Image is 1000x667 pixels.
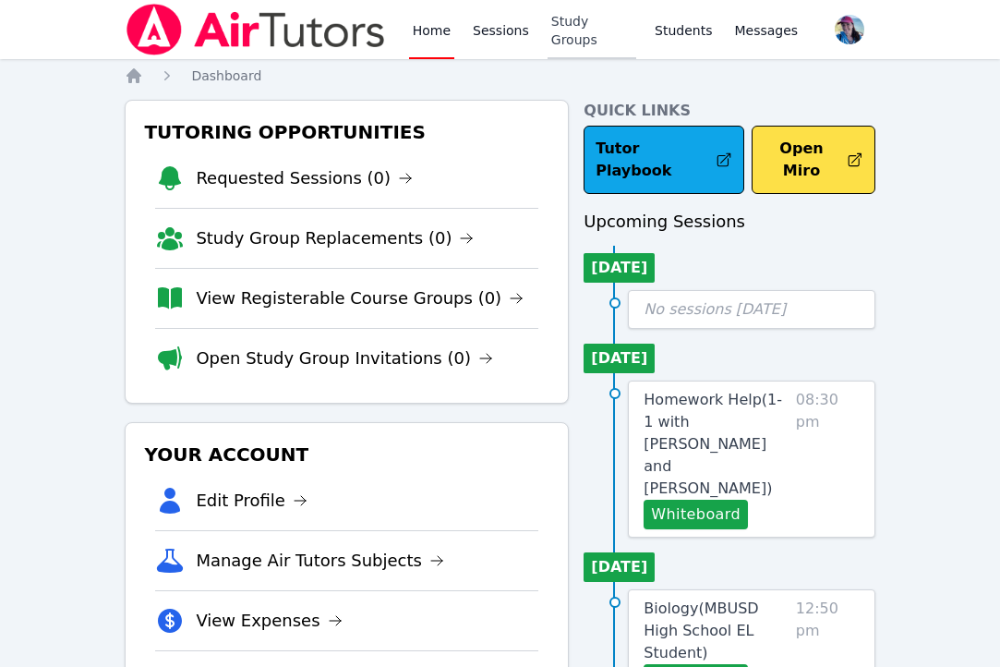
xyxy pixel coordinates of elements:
[734,21,798,40] span: Messages
[196,165,413,191] a: Requested Sessions (0)
[644,391,782,497] span: Homework Help ( 1-1 with [PERSON_NAME] and [PERSON_NAME] )
[584,126,744,194] a: Tutor Playbook
[584,552,655,582] li: [DATE]
[140,438,553,471] h3: Your Account
[752,126,875,194] button: Open Miro
[196,285,524,311] a: View Registerable Course Groups (0)
[796,389,860,529] span: 08:30 pm
[584,253,655,283] li: [DATE]
[584,344,655,373] li: [DATE]
[196,488,307,514] a: Edit Profile
[584,209,874,235] h3: Upcoming Sessions
[191,68,261,83] span: Dashboard
[125,4,386,55] img: Air Tutors
[196,608,342,634] a: View Expenses
[125,67,874,85] nav: Breadcrumb
[644,500,748,529] button: Whiteboard
[644,300,786,318] span: No sessions [DATE]
[196,225,474,251] a: Study Group Replacements (0)
[644,389,788,500] a: Homework Help(1-1 with [PERSON_NAME] and [PERSON_NAME])
[644,600,758,661] span: Biology ( MBUSD High School EL Student )
[644,598,788,664] a: Biology(MBUSD High School EL Student)
[196,548,444,574] a: Manage Air Tutors Subjects
[191,67,261,85] a: Dashboard
[196,346,493,371] a: Open Study Group Invitations (0)
[140,115,553,149] h3: Tutoring Opportunities
[584,100,874,122] h4: Quick Links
